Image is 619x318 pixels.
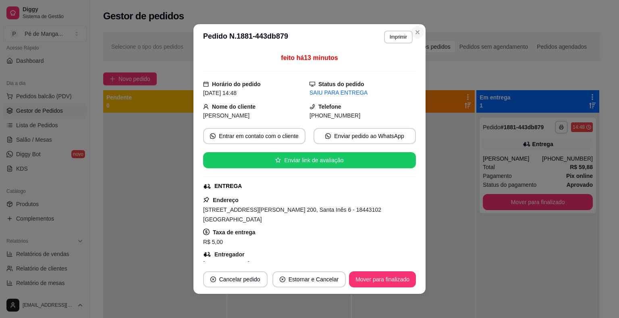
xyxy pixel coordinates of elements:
button: Imprimir [384,31,413,43]
button: close-circleCancelar pedido [203,271,268,287]
span: whats-app [325,133,331,139]
span: close-circle [280,277,285,282]
span: calendar [203,81,209,87]
span: star [275,157,281,163]
strong: Horário do pedido [212,81,261,87]
button: Close [411,26,424,39]
strong: Entregador [214,251,245,258]
span: R$ 5,00 [203,239,223,245]
strong: Status do pedido [318,81,364,87]
strong: Endereço [213,197,239,203]
span: user [203,104,209,109]
strong: Telefone [318,103,341,110]
span: [DATE] 14:48 [203,90,237,96]
span: pushpin [203,196,210,203]
button: Mover para finalizado [349,271,416,287]
div: SAIU PARA ENTREGA [309,89,416,97]
span: dollar [203,229,210,235]
span: close-circle [210,277,216,282]
span: whats-app [210,133,216,139]
span: [PERSON_NAME] [203,260,249,267]
h3: Pedido N. 1881-443db879 [203,31,288,43]
span: [STREET_ADDRESS][PERSON_NAME] 200, Santa Inês 6 - 18443102 [GEOGRAPHIC_DATA] [203,206,381,223]
span: [PERSON_NAME] [203,112,249,119]
button: whats-appEntrar em contato com o cliente [203,128,305,144]
span: phone [309,104,315,109]
span: desktop [309,81,315,87]
span: [PHONE_NUMBER] [309,112,360,119]
button: close-circleEstornar e Cancelar [272,271,346,287]
div: ENTREGA [214,182,242,190]
span: feito há 13 minutos [281,54,338,61]
button: starEnviar link de avaliação [203,152,416,168]
button: whats-appEnviar pedido ao WhatsApp [314,128,416,144]
strong: Nome do cliente [212,103,255,110]
strong: Taxa de entrega [213,229,255,235]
